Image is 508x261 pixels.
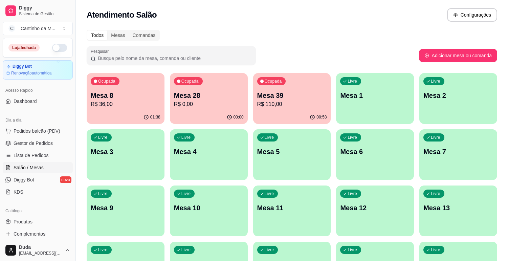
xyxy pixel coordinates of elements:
[174,91,244,100] p: Mesa 28
[13,64,32,69] article: Diggy Bot
[3,3,73,19] a: DiggySistema de Gestão
[150,114,160,120] p: 01:38
[419,129,497,180] button: LivreMesa 7
[170,73,248,124] button: OcupadaMesa 28R$ 0,0000:00
[265,247,274,253] p: Livre
[170,129,248,180] button: LivreMesa 4
[348,79,357,84] p: Livre
[91,147,160,156] p: Mesa 3
[3,96,73,107] a: Dashboard
[98,247,108,253] p: Livre
[98,79,115,84] p: Ocupada
[3,162,73,173] a: Salão / Mesas
[3,138,73,149] a: Gestor de Pedidos
[253,73,331,124] button: OcupadaMesa 39R$ 110,0000:58
[423,203,493,213] p: Mesa 13
[3,229,73,239] a: Complementos
[419,73,497,124] button: LivreMesa 2
[87,186,164,236] button: LivreMesa 9
[447,8,497,22] button: Configurações
[257,147,327,156] p: Mesa 5
[14,231,45,237] span: Complementos
[107,30,129,40] div: Mesas
[348,191,357,196] p: Livre
[431,135,440,140] p: Livre
[19,11,70,17] span: Sistema de Gestão
[257,91,327,100] p: Mesa 39
[336,186,414,236] button: LivreMesa 12
[234,114,244,120] p: 00:00
[423,147,493,156] p: Mesa 7
[96,55,252,62] input: Pesquisar
[14,140,53,147] span: Gestor de Pedidos
[174,147,244,156] p: Mesa 4
[340,147,410,156] p: Mesa 6
[91,203,160,213] p: Mesa 9
[87,9,157,20] h2: Atendimento Salão
[21,25,56,32] div: Cantinho da M ...
[14,176,34,183] span: Diggy Bot
[87,129,164,180] button: LivreMesa 3
[19,244,62,251] span: Duda
[3,126,73,136] button: Pedidos balcão (PDV)
[91,48,111,54] label: Pesquisar
[14,164,44,171] span: Salão / Mesas
[19,5,70,11] span: Diggy
[8,44,40,51] div: Loja fechada
[91,100,160,108] p: R$ 36,00
[98,191,108,196] p: Livre
[419,186,497,236] button: LivreMesa 13
[14,218,32,225] span: Produtos
[3,187,73,197] a: KDS
[348,135,357,140] p: Livre
[253,129,331,180] button: LivreMesa 5
[253,186,331,236] button: LivreMesa 11
[265,191,274,196] p: Livre
[316,114,327,120] p: 00:58
[431,79,440,84] p: Livre
[129,30,159,40] div: Comandas
[98,135,108,140] p: Livre
[265,79,282,84] p: Ocupada
[170,186,248,236] button: LivreMesa 10
[11,70,51,76] article: Renovação automática
[423,91,493,100] p: Mesa 2
[3,174,73,185] a: Diggy Botnovo
[181,79,199,84] p: Ocupada
[3,60,73,80] a: Diggy BotRenovaçãoautomática
[87,30,107,40] div: Todos
[336,129,414,180] button: LivreMesa 6
[340,203,410,213] p: Mesa 12
[181,247,191,253] p: Livre
[87,73,164,124] button: OcupadaMesa 8R$ 36,0001:38
[3,150,73,161] a: Lista de Pedidos
[3,242,73,258] button: Duda[EMAIL_ADDRESS][DOMAIN_NAME]
[419,49,497,62] button: Adicionar mesa ou comanda
[265,135,274,140] p: Livre
[257,203,327,213] p: Mesa 11
[340,91,410,100] p: Mesa 1
[8,25,15,32] span: C
[3,205,73,216] div: Catálogo
[91,91,160,100] p: Mesa 8
[181,135,191,140] p: Livre
[431,247,440,253] p: Livre
[431,191,440,196] p: Livre
[3,216,73,227] a: Produtos
[14,98,37,105] span: Dashboard
[181,191,191,196] p: Livre
[19,251,62,256] span: [EMAIL_ADDRESS][DOMAIN_NAME]
[336,73,414,124] button: LivreMesa 1
[174,100,244,108] p: R$ 0,00
[174,203,244,213] p: Mesa 10
[14,189,23,195] span: KDS
[257,100,327,108] p: R$ 110,00
[3,22,73,35] button: Select a team
[14,152,49,159] span: Lista de Pedidos
[52,44,67,52] button: Alterar Status
[3,115,73,126] div: Dia a dia
[14,128,60,134] span: Pedidos balcão (PDV)
[348,247,357,253] p: Livre
[3,85,73,96] div: Acesso Rápido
